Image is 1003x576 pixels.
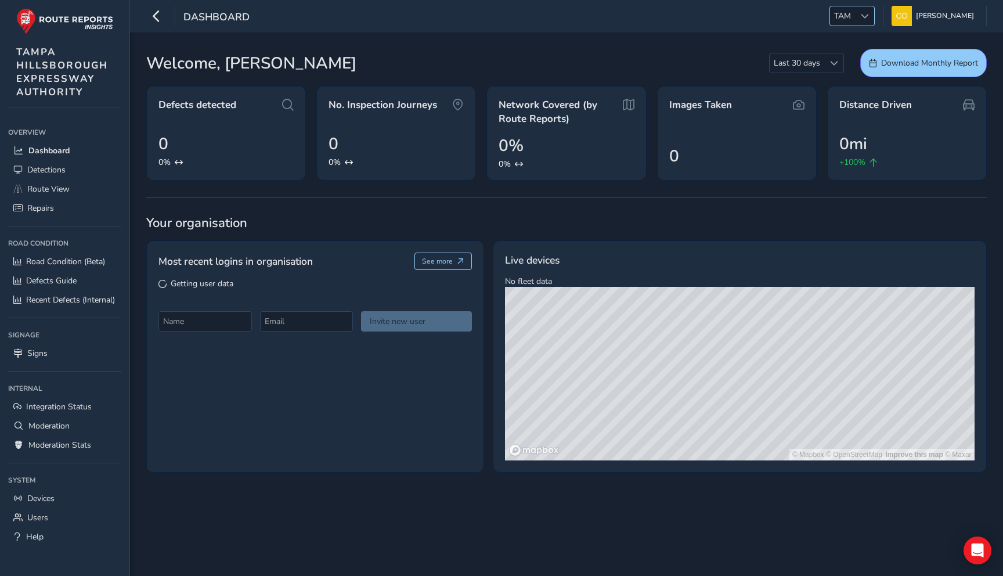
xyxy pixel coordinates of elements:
span: Distance Driven [839,98,912,112]
a: Integration Status [8,397,121,416]
span: Road Condition (Beta) [26,256,105,267]
span: Your organisation [146,214,987,232]
span: Users [27,512,48,523]
input: Name [158,311,252,332]
span: Dashboard [183,10,250,26]
span: Defects detected [158,98,236,112]
span: 0% [499,158,511,170]
a: Moderation Stats [8,435,121,455]
div: Road Condition [8,235,121,252]
span: Defects Guide [26,275,77,286]
span: Route View [27,183,70,195]
span: +100% [839,156,865,168]
input: Email [260,311,353,332]
span: Recent Defects (Internal) [26,294,115,305]
span: Network Covered (by Route Reports) [499,98,620,125]
a: Users [8,508,121,527]
span: See more [422,257,453,266]
span: 0 [669,144,679,168]
span: 0% [329,156,341,168]
span: Dashboard [28,145,70,156]
a: Route View [8,179,121,199]
span: No. Inspection Journeys [329,98,437,112]
span: 0% [158,156,171,168]
div: Open Intercom Messenger [964,537,991,564]
a: Repairs [8,199,121,218]
a: Dashboard [8,141,121,160]
span: 0% [499,134,524,158]
span: Signs [27,348,48,359]
div: System [8,471,121,489]
button: [PERSON_NAME] [892,6,978,26]
span: Moderation [28,420,70,431]
div: Signage [8,326,121,344]
span: Integration Status [26,401,92,412]
span: Last 30 days [770,53,824,73]
span: 0 [158,132,168,156]
span: Moderation Stats [28,440,91,451]
div: Internal [8,380,121,397]
a: Signs [8,344,121,363]
span: Welcome, [PERSON_NAME] [146,51,356,75]
span: Getting user data [171,278,233,289]
button: See more [414,253,472,270]
span: Detections [27,164,66,175]
a: Defects Guide [8,271,121,290]
span: TAM [830,6,855,26]
a: Detections [8,160,121,179]
a: Recent Defects (Internal) [8,290,121,309]
span: 0 [329,132,338,156]
a: Moderation [8,416,121,435]
span: TAMPA HILLSBOROUGH EXPRESSWAY AUTHORITY [16,45,108,99]
span: Live devices [505,253,560,268]
span: Images Taken [669,98,732,112]
img: diamond-layout [892,6,912,26]
div: Overview [8,124,121,141]
span: Download Monthly Report [881,57,978,69]
button: Download Monthly Report [860,49,987,77]
a: Help [8,527,121,546]
span: 0mi [839,132,867,156]
span: Repairs [27,203,54,214]
span: Help [26,531,44,542]
div: No fleet data [493,240,987,473]
a: Road Condition (Beta) [8,252,121,271]
img: rr logo [16,8,113,34]
span: [PERSON_NAME] [916,6,974,26]
a: Devices [8,489,121,508]
span: Devices [27,493,55,504]
span: Most recent logins in organisation [158,254,313,269]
